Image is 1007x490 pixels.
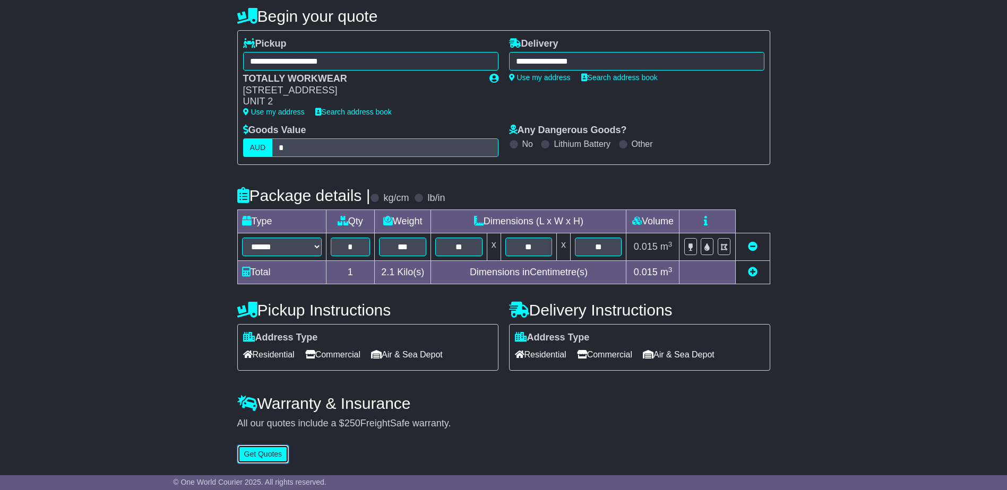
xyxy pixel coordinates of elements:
sup: 3 [668,266,673,274]
label: AUD [243,138,273,157]
span: m [660,267,673,277]
label: Goods Value [243,125,306,136]
span: Residential [243,346,295,363]
h4: Delivery Instructions [509,301,770,319]
a: Search address book [315,108,392,116]
td: Dimensions in Centimetre(s) [431,261,626,284]
td: Dimensions (L x W x H) [431,210,626,233]
label: Pickup [243,38,287,50]
td: Volume [626,210,679,233]
label: kg/cm [383,192,409,204]
h4: Begin your quote [237,7,770,25]
label: Other [632,139,653,149]
label: lb/in [427,192,445,204]
span: Commercial [577,346,632,363]
div: [STREET_ADDRESS] [243,85,479,97]
label: Address Type [243,332,318,344]
td: x [557,233,571,261]
td: Total [237,261,326,284]
a: Use my address [243,108,305,116]
a: Use my address [509,73,571,82]
td: x [487,233,501,261]
h4: Pickup Instructions [237,301,498,319]
span: 2.1 [381,267,394,277]
label: No [522,139,533,149]
span: 0.015 [634,241,658,252]
span: Residential [515,346,566,363]
td: Qty [326,210,375,233]
td: Type [237,210,326,233]
span: Air & Sea Depot [371,346,443,363]
h4: Warranty & Insurance [237,395,770,412]
a: Search address book [581,73,658,82]
span: Commercial [305,346,360,363]
span: 250 [345,418,360,428]
label: Delivery [509,38,558,50]
div: TOTALLY WORKWEAR [243,73,479,85]
div: All our quotes include a $ FreightSafe warranty. [237,418,770,430]
td: Weight [375,210,431,233]
span: Air & Sea Depot [643,346,715,363]
sup: 3 [668,240,673,248]
label: Address Type [515,332,590,344]
td: 1 [326,261,375,284]
div: UNIT 2 [243,96,479,108]
a: Add new item [748,267,758,277]
span: © One World Courier 2025. All rights reserved. [173,478,326,486]
span: m [660,241,673,252]
button: Get Quotes [237,445,289,463]
label: Lithium Battery [554,139,610,149]
td: Kilo(s) [375,261,431,284]
h4: Package details | [237,187,371,204]
a: Remove this item [748,241,758,252]
span: 0.015 [634,267,658,277]
label: Any Dangerous Goods? [509,125,627,136]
